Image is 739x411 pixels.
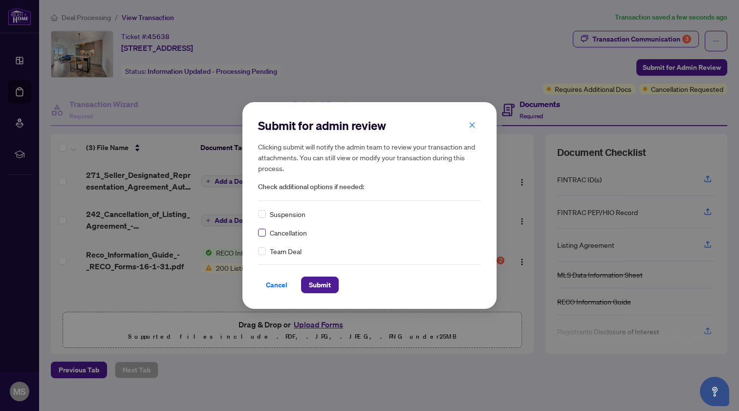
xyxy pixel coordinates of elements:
[469,122,476,129] span: close
[301,277,339,293] button: Submit
[258,277,295,293] button: Cancel
[258,141,481,173] h5: Clicking submit will notify the admin team to review your transaction and attachments. You can st...
[270,227,307,238] span: Cancellation
[270,209,305,219] span: Suspension
[309,277,331,293] span: Submit
[258,181,481,193] span: Check additional options if needed:
[266,277,287,293] span: Cancel
[258,118,481,133] h2: Submit for admin review
[700,377,729,406] button: Open asap
[270,246,302,257] span: Team Deal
